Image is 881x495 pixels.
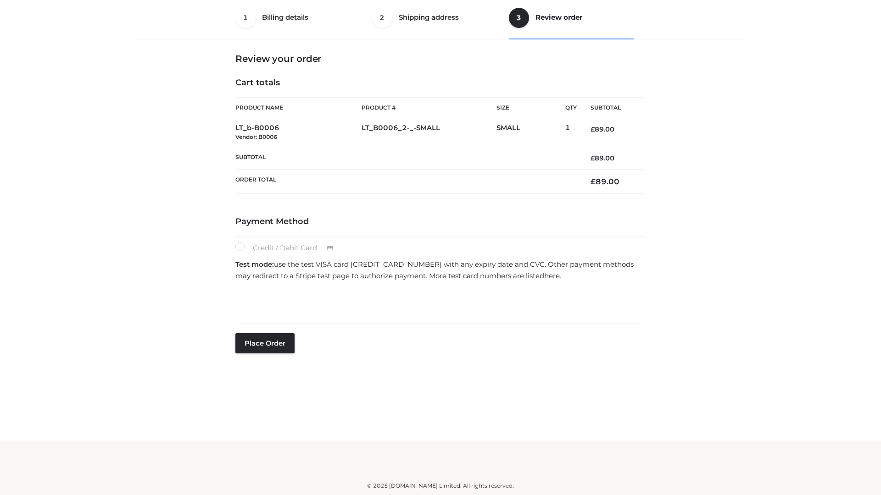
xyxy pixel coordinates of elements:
th: Subtotal [235,147,577,169]
th: Qty [565,97,577,118]
bdi: 89.00 [591,154,614,162]
small: Vendor: B0006 [235,133,277,140]
bdi: 89.00 [591,177,619,186]
span: £ [591,177,596,186]
td: 1 [565,118,577,147]
th: Product # [362,97,496,118]
th: Size [496,98,561,118]
a: here [544,271,560,280]
p: use the test VISA card [CREDIT_CARD_NUMBER] with any expiry date and CVC. Other payment methods m... [235,258,646,282]
h4: Cart totals [235,78,646,88]
span: £ [591,154,595,162]
h4: Payment Method [235,217,646,227]
td: LT_B0006_2-_-SMALL [362,118,496,147]
div: © 2025 [DOMAIN_NAME] Limited. All rights reserved. [136,481,745,490]
img: Credit / Debit Card [322,243,339,254]
th: Subtotal [577,98,646,118]
th: Order Total [235,170,577,194]
td: SMALL [496,118,565,147]
td: LT_b-B0006 [235,118,362,147]
label: Credit / Debit Card [235,242,343,254]
span: £ [591,125,595,133]
h3: Review your order [235,53,646,64]
strong: Test mode: [235,260,274,269]
bdi: 89.00 [591,125,614,133]
button: Place order [235,333,295,353]
th: Product Name [235,97,362,118]
iframe: Secure payment input frame [234,285,644,318]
